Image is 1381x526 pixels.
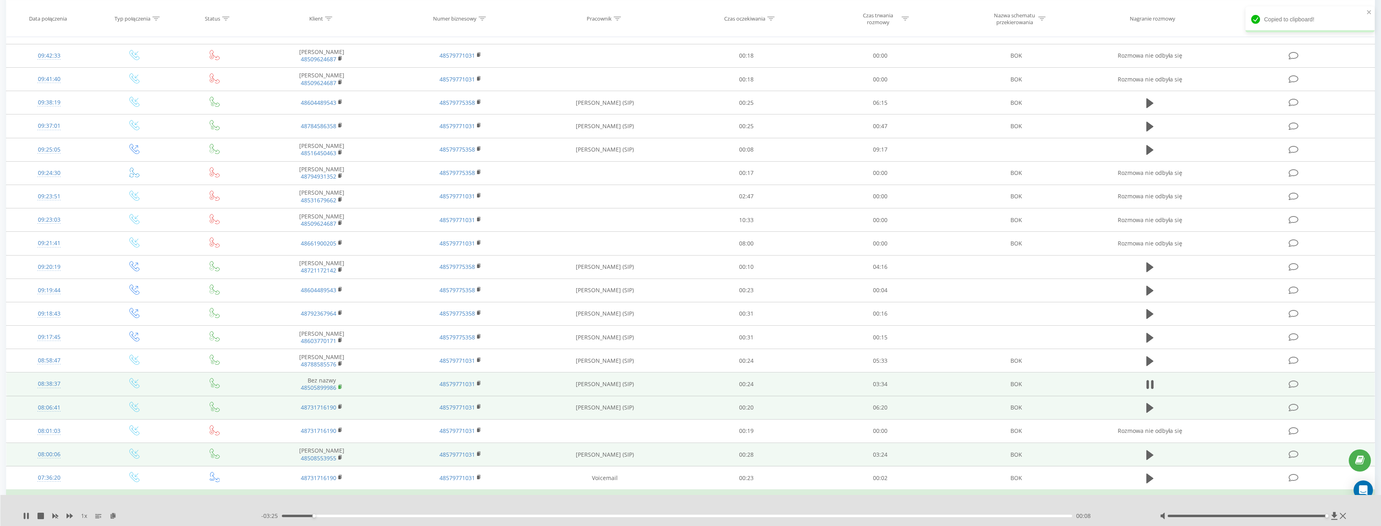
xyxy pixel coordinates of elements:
a: 48579771031 [440,52,475,59]
td: 00:00 [813,232,947,255]
span: Rozmowa nie odbyła się [1118,75,1182,83]
td: BOK [947,161,1086,185]
div: Status [205,15,220,22]
span: 1 x [81,512,87,520]
span: Rozmowa nie odbyła się [1118,169,1182,177]
td: 00:20 [680,396,813,419]
div: 08:58:47 [15,353,84,368]
a: 48509624687 [301,220,336,227]
a: 48731716190 [301,474,336,482]
td: [PERSON_NAME] [252,185,391,208]
td: BOK [947,44,1086,67]
td: 06:20 [813,396,947,419]
a: 48579771031 [440,75,475,83]
td: 00:00 [813,44,947,67]
td: 00:31 [680,326,813,349]
span: - 03:25 [261,512,282,520]
a: 48579775358 [440,263,475,270]
td: 04:16 [813,255,947,279]
a: 48788585576 [301,360,336,368]
td: 10:33 [680,208,813,232]
td: [PERSON_NAME] (SIP) [530,302,680,325]
a: 48721172142 [301,266,336,274]
div: 09:24:30 [15,165,84,181]
div: Data połączenia [29,15,67,22]
td: [PERSON_NAME] (SIP) [530,349,680,372]
td: BOK [947,396,1086,419]
td: 00:47 [813,114,947,138]
td: 00:24 [680,372,813,396]
a: 48784586358 [301,122,336,130]
td: [PERSON_NAME] [252,255,391,279]
button: close [1366,9,1372,17]
td: 00:08 [680,138,813,161]
div: 08:00:06 [15,447,84,462]
span: Rozmowa nie odbyła się [1118,427,1182,435]
td: 06:15 [813,91,947,114]
a: 48579771031 [440,122,475,130]
td: BOK [947,466,1086,490]
a: 48579771031 [440,380,475,388]
td: 00:25 [680,114,813,138]
a: 48603770171 [301,337,336,345]
div: 09:23:03 [15,212,84,228]
span: Rozmowa nie odbyła się [1118,52,1182,59]
div: Klient [309,15,323,22]
a: 48579775358 [440,333,475,341]
td: [PERSON_NAME] [252,349,391,372]
div: 07:36:20 [15,470,84,486]
a: 48731716190 [301,403,336,411]
a: 48794931352 [301,173,336,180]
td: 00:18 [680,44,813,67]
td: 00:25 [680,91,813,114]
a: 48579771031 [440,357,475,364]
td: Voicemail [530,466,680,490]
td: Wczoraj [6,490,1375,506]
div: 09:38:19 [15,95,84,110]
td: BOK [947,372,1086,396]
td: 00:16 [813,302,947,325]
td: [PERSON_NAME] (SIP) [530,114,680,138]
div: 09:17:45 [15,329,84,345]
td: 00:00 [813,68,947,91]
div: Copied to clipboard! [1246,6,1375,32]
td: 00:18 [680,68,813,91]
td: BOK [947,349,1086,372]
a: 48579771031 [440,403,475,411]
div: Nazwa schematu przekierowania [993,12,1036,25]
td: Bez nazwy [252,372,391,396]
a: 48579771031 [440,427,475,435]
span: 00:08 [1076,512,1091,520]
div: 09:41:40 [15,71,84,87]
a: 48579771031 [440,474,475,482]
td: [PERSON_NAME] (SIP) [530,255,680,279]
div: 09:42:33 [15,48,84,64]
td: 00:15 [813,326,947,349]
td: [PERSON_NAME] [252,161,391,185]
td: 00:28 [680,443,813,466]
td: BOK [947,91,1086,114]
td: BOK [947,68,1086,91]
a: 48579775358 [440,169,475,177]
td: BOK [947,443,1086,466]
span: Rozmowa nie odbyła się [1118,239,1182,247]
div: 09:21:41 [15,235,84,251]
div: Czas oczekiwania [724,15,765,22]
td: [PERSON_NAME] (SIP) [530,396,680,419]
td: [PERSON_NAME] (SIP) [530,91,680,114]
a: 48579771031 [440,216,475,224]
div: 09:19:44 [15,283,84,298]
td: 00:23 [680,466,813,490]
div: 08:01:03 [15,423,84,439]
a: 48579771031 [440,451,475,458]
td: 00:00 [813,419,947,443]
td: 00:19 [680,419,813,443]
div: 08:38:37 [15,376,84,392]
td: [PERSON_NAME] (SIP) [530,372,680,396]
td: 00:17 [680,161,813,185]
td: [PERSON_NAME] [252,208,391,232]
td: 05:33 [813,349,947,372]
td: BOK [947,419,1086,443]
a: 48508553955 [301,454,336,462]
div: 09:37:01 [15,118,84,134]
